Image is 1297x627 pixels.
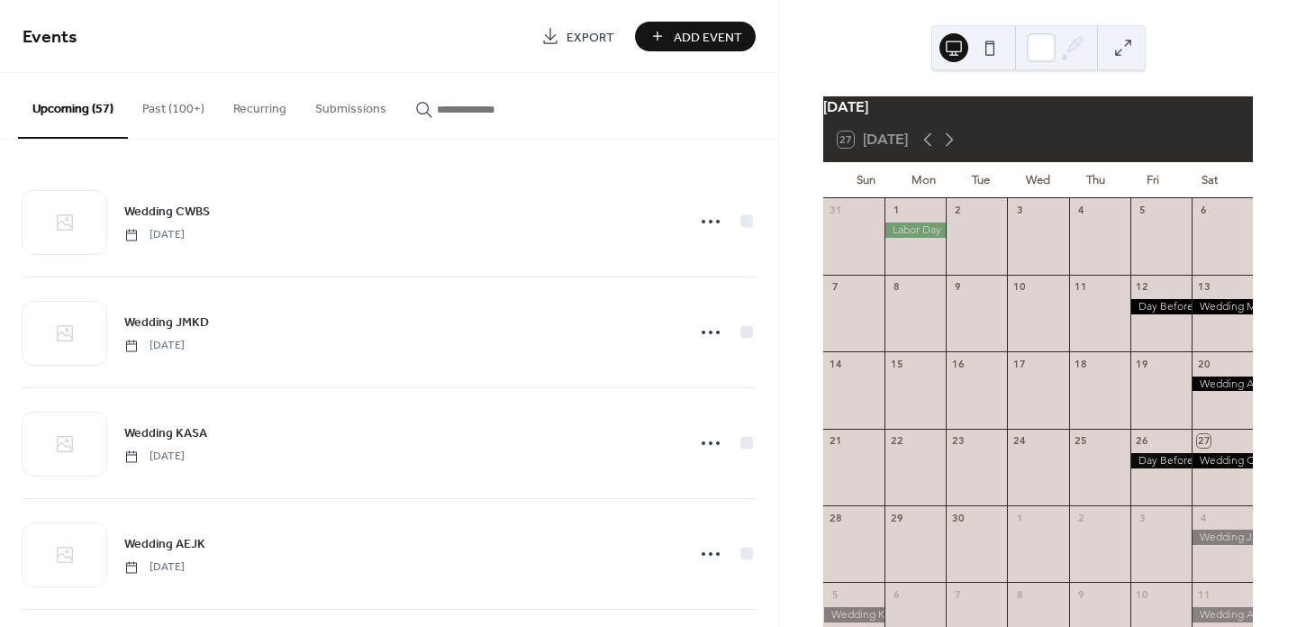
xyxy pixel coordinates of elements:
div: Sat [1181,162,1238,198]
div: 8 [1012,587,1026,601]
div: 11 [1075,280,1088,294]
span: Wedding CWBS [124,203,210,222]
div: 30 [951,511,965,524]
div: Tue [952,162,1010,198]
div: 10 [1012,280,1026,294]
div: 4 [1197,511,1211,524]
div: Labor Day [884,223,946,238]
div: 27 [1197,434,1211,448]
div: 8 [890,280,903,294]
span: Wedding JMKD [124,313,209,332]
span: Add Event [674,28,742,47]
div: 20 [1197,357,1211,370]
div: 13 [1197,280,1211,294]
div: 9 [1075,587,1088,601]
div: 3 [1136,511,1149,524]
span: [DATE] [124,559,185,576]
div: 5 [1136,204,1149,217]
div: 5 [829,587,842,601]
div: 29 [890,511,903,524]
span: Export [567,28,614,47]
div: Sun [838,162,895,198]
div: Wedding KASA [823,607,884,622]
a: Wedding CWBS [124,201,210,222]
div: 23 [951,434,965,448]
div: 28 [829,511,842,524]
div: 2 [951,204,965,217]
a: Wedding KASA [124,423,207,443]
div: 16 [951,357,965,370]
span: [DATE] [124,338,185,354]
div: 26 [1136,434,1149,448]
div: 6 [890,587,903,601]
div: 22 [890,434,903,448]
div: 25 [1075,434,1088,448]
div: 11 [1197,587,1211,601]
a: Export [528,22,628,51]
button: Submissions [301,73,401,137]
div: 15 [890,357,903,370]
div: Wedding AEJK [1192,607,1253,622]
a: Wedding AEJK [124,533,205,554]
span: Wedding KASA [124,424,207,443]
div: 3 [1012,204,1026,217]
button: Add Event [635,22,756,51]
div: 31 [829,204,842,217]
div: 4 [1075,204,1088,217]
div: Day Before Guarantee [1130,299,1192,314]
div: [DATE] [823,96,1253,118]
div: 7 [829,280,842,294]
div: 9 [951,280,965,294]
div: Wedding MOGH [1192,299,1253,314]
div: 17 [1012,357,1026,370]
div: Wedding JMKD [1192,530,1253,545]
div: 1 [890,204,903,217]
div: Thu [1066,162,1124,198]
div: 19 [1136,357,1149,370]
span: [DATE] [124,449,185,465]
div: 24 [1012,434,1026,448]
div: 7 [951,587,965,601]
button: Upcoming (57) [18,73,128,139]
div: 21 [829,434,842,448]
div: Wedding ABSB [1192,377,1253,392]
div: Day Before Guarantee CWBS [1130,453,1192,468]
div: 12 [1136,280,1149,294]
button: Past (100+) [128,73,219,137]
span: [DATE] [124,227,185,243]
div: 6 [1197,204,1211,217]
div: Mon [895,162,953,198]
div: 18 [1075,357,1088,370]
div: Fri [1124,162,1182,198]
div: Wedding CWBS [1192,453,1253,468]
div: 1 [1012,511,1026,524]
span: Wedding AEJK [124,535,205,554]
span: Events [23,20,77,55]
a: Wedding JMKD [124,312,209,332]
div: 2 [1075,511,1088,524]
div: 10 [1136,587,1149,601]
div: 14 [829,357,842,370]
div: Wed [1010,162,1067,198]
button: Recurring [219,73,301,137]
